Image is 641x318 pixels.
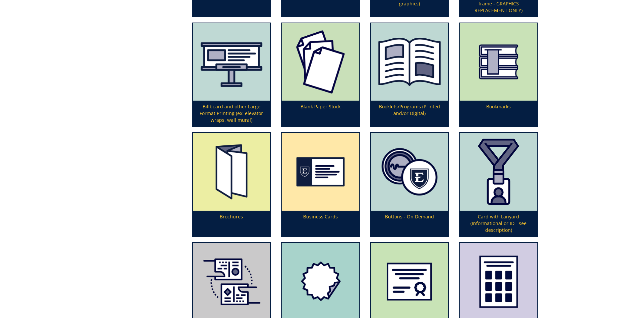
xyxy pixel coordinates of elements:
img: booklet%20or%20program-655684906987b4.38035964.png [371,23,449,101]
a: Brochures [193,133,271,236]
img: card%20with%20lanyard-64d29bdf945cd3.52638038.png [460,133,537,211]
a: Buttons - On Demand [371,133,449,236]
a: Billboard and other Large Format Printing (ex: elevator wraps, wall mural) [193,23,271,127]
p: Billboard and other Large Format Printing (ex: elevator wraps, wall mural) [193,101,271,126]
p: Booklets/Programs (Printed and/or Digital) [371,101,449,126]
a: Card with Lanyard (Informational or ID - see description) [460,133,537,236]
p: Blank Paper Stock [282,101,359,126]
p: Card with Lanyard (Informational or ID - see description) [460,211,537,236]
p: Business Cards [282,211,359,236]
p: Brochures [193,211,271,236]
a: Bookmarks [460,23,537,127]
img: bookmarks-655684c13eb552.36115741.png [460,23,537,101]
p: Buttons - On Demand [371,211,449,236]
a: Booklets/Programs (Printed and/or Digital) [371,23,449,127]
img: canvas-5fff48368f7674.25692951.png [193,23,271,101]
img: buttons-6556850c435158.61892814.png [371,133,449,211]
img: blank%20paper-65568471efb8f2.36674323.png [282,23,359,101]
a: Blank Paper Stock [282,23,359,127]
img: business%20cards-655684f769de13.42776325.png [282,133,359,211]
p: Bookmarks [460,101,537,126]
a: Business Cards [282,133,359,236]
img: brochures-655684ddc17079.69539308.png [193,133,271,211]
